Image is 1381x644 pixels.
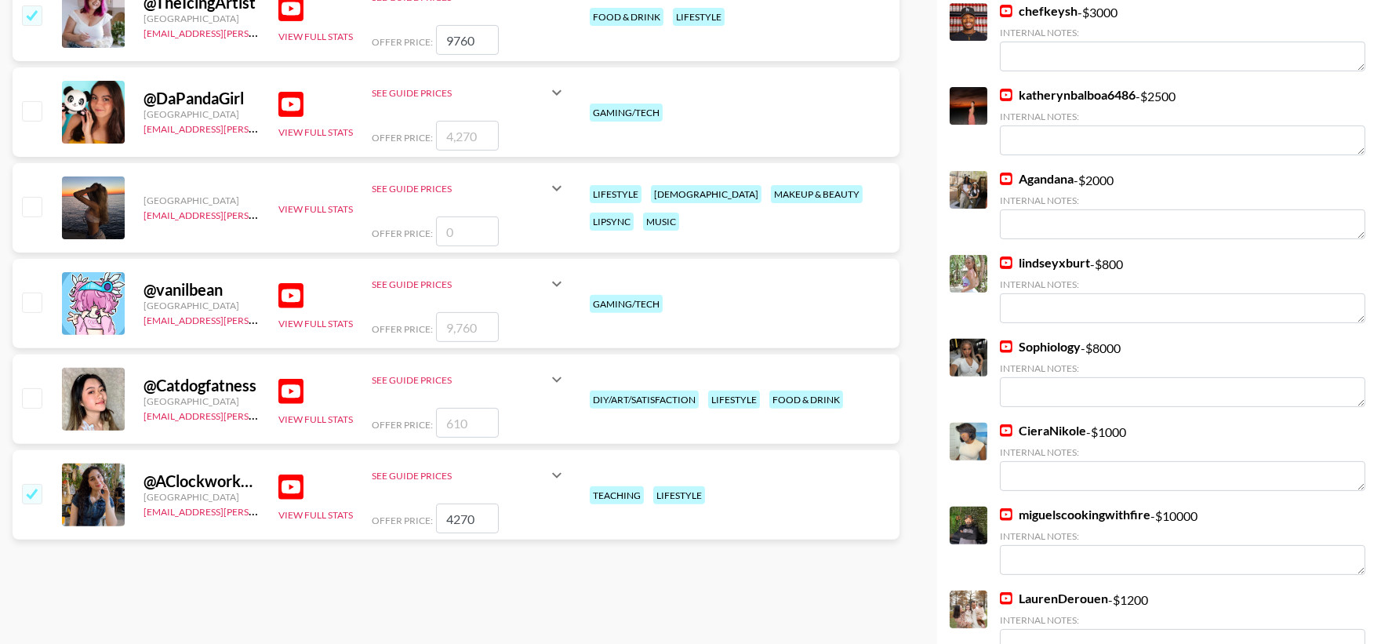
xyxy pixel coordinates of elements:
a: Agandana [1000,171,1074,187]
button: View Full Stats [278,413,353,425]
div: Internal Notes: [1000,111,1365,122]
div: Internal Notes: [1000,362,1365,374]
div: See Guide Prices [372,265,566,303]
div: lifestyle [653,486,705,504]
div: See Guide Prices [372,361,566,398]
div: teaching [590,486,644,504]
div: [GEOGRAPHIC_DATA] [144,395,260,407]
div: - $ 10000 [1000,507,1365,575]
a: katherynbalboa6486 [1000,87,1136,103]
input: 4,270 [436,121,499,151]
input: 0 [436,216,499,246]
div: See Guide Prices [372,183,547,195]
div: [GEOGRAPHIC_DATA] [144,108,260,120]
button: View Full Stats [278,318,353,329]
img: YouTube [1000,340,1012,353]
button: View Full Stats [278,203,353,215]
img: YouTube [1000,173,1012,185]
span: Offer Price: [372,132,433,144]
div: See Guide Prices [372,457,566,494]
div: @ DaPandaGirl [144,89,260,108]
div: gaming/tech [590,295,663,313]
input: 9,760 [436,25,499,55]
div: See Guide Prices [372,87,547,99]
div: lifestyle [590,185,641,203]
a: lindseyxburt [1000,255,1090,271]
img: YouTube [278,379,303,404]
div: @ vanilbean [144,280,260,300]
div: - $ 800 [1000,255,1365,323]
img: YouTube [1000,424,1012,437]
div: - $ 2000 [1000,171,1365,239]
img: YouTube [1000,508,1012,521]
img: YouTube [278,92,303,117]
img: YouTube [1000,592,1012,605]
div: lifestyle [708,391,760,409]
div: See Guide Prices [372,74,566,111]
a: LaurenDerouen [1000,591,1108,606]
span: Offer Price: [372,323,433,335]
div: See Guide Prices [372,169,566,207]
div: makeup & beauty [771,185,863,203]
div: music [643,213,679,231]
a: chefkeysh [1000,3,1078,19]
div: Internal Notes: [1000,195,1365,206]
div: Internal Notes: [1000,530,1365,542]
div: - $ 8000 [1000,339,1365,407]
input: 610 [436,408,499,438]
span: Offer Price: [372,227,433,239]
div: gaming/tech [590,104,663,122]
div: - $ 1000 [1000,423,1365,491]
button: View Full Stats [278,509,353,521]
img: YouTube [1000,257,1012,269]
div: diy/art/satisfaction [590,391,699,409]
div: - $ 3000 [1000,3,1365,71]
a: CieraNikole [1000,423,1086,438]
a: [EMAIL_ADDRESS][PERSON_NAME][DOMAIN_NAME] [144,407,376,422]
div: @ AClockworkReader [144,471,260,491]
img: YouTube [278,475,303,500]
a: [EMAIL_ADDRESS][PERSON_NAME][DOMAIN_NAME] [144,503,376,518]
div: lipsync [590,213,634,231]
a: miguelscookingwithfire [1000,507,1150,522]
div: [DEMOGRAPHIC_DATA] [651,185,761,203]
a: [EMAIL_ADDRESS][PERSON_NAME][DOMAIN_NAME] [144,24,376,39]
img: YouTube [278,283,303,308]
div: @ Catdogfatness [144,376,260,395]
div: - $ 2500 [1000,87,1365,155]
a: [EMAIL_ADDRESS][PERSON_NAME][DOMAIN_NAME] [144,120,376,135]
div: See Guide Prices [372,278,547,290]
div: [GEOGRAPHIC_DATA] [144,195,260,206]
div: Internal Notes: [1000,27,1365,38]
input: 4,270 [436,504,499,533]
img: YouTube [1000,89,1012,101]
img: YouTube [1000,5,1012,17]
span: Offer Price: [372,36,433,48]
div: Internal Notes: [1000,446,1365,458]
div: lifestyle [673,8,725,26]
div: food & drink [769,391,843,409]
div: Internal Notes: [1000,614,1365,626]
div: [GEOGRAPHIC_DATA] [144,300,260,311]
a: [EMAIL_ADDRESS][PERSON_NAME][DOMAIN_NAME] [144,206,376,221]
div: food & drink [590,8,663,26]
div: See Guide Prices [372,374,547,386]
div: Internal Notes: [1000,278,1365,290]
div: [GEOGRAPHIC_DATA] [144,491,260,503]
div: See Guide Prices [372,470,547,482]
button: View Full Stats [278,31,353,42]
span: Offer Price: [372,515,433,526]
div: [GEOGRAPHIC_DATA] [144,13,260,24]
input: 9,760 [436,312,499,342]
button: View Full Stats [278,126,353,138]
a: Sophiology [1000,339,1081,355]
a: [EMAIL_ADDRESS][PERSON_NAME][DOMAIN_NAME] [144,311,376,326]
span: Offer Price: [372,419,433,431]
